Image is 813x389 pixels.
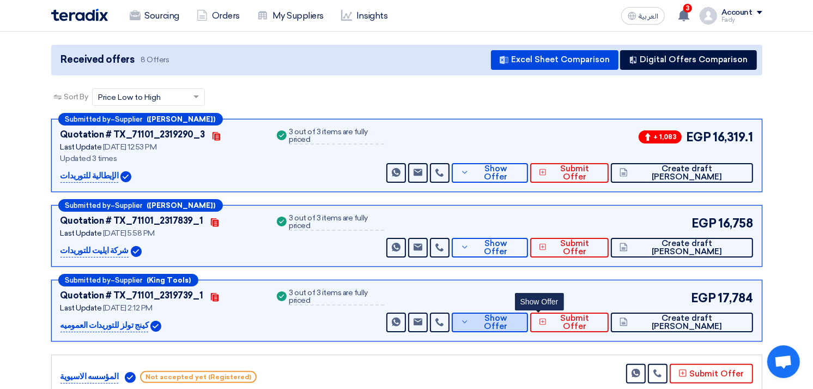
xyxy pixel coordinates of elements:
[691,214,717,232] span: EGP
[51,9,108,21] img: Teradix logo
[116,277,143,284] span: Supplier
[103,303,153,313] span: [DATE] 2:12 PM
[60,214,203,228] div: Quotation # TX_71101_2317839_1
[713,128,753,146] span: 16,319.1
[131,246,142,257] img: Verified Account
[452,238,527,258] button: Show Offer
[188,4,248,28] a: Orders
[686,128,711,146] span: EGP
[103,229,155,238] span: [DATE] 5:58 PM
[530,238,609,258] button: Submit Offer
[64,91,88,103] span: Sort By
[60,128,205,141] div: Quotation # TX_71101_2319290_3
[718,289,753,307] span: 17,784
[611,313,753,332] button: Create draft [PERSON_NAME]
[116,202,143,209] span: Supplier
[289,128,384,145] div: 3 out of 3 items are fully priced
[147,116,216,123] b: ([PERSON_NAME])
[289,289,384,306] div: 3 out of 3 items are fully priced
[515,293,564,310] div: Show Offer
[150,321,161,332] img: Verified Account
[65,202,111,209] span: Submitted by
[332,4,396,28] a: Insights
[630,165,744,181] span: Create draft [PERSON_NAME]
[60,170,119,183] p: الإيطالية للتوريدات
[691,289,716,307] span: EGP
[60,142,102,152] span: Last Update
[491,50,618,70] button: Excel Sheet Comparison
[65,116,111,123] span: Submitted by
[683,4,692,13] span: 3
[670,364,753,384] button: Submit Offer
[630,314,744,331] span: Create draft [PERSON_NAME]
[767,345,800,378] a: Open chat
[61,52,135,67] span: Received offers
[621,7,665,25] button: العربية
[98,92,161,103] span: Price Low to High
[60,153,262,164] div: Updated 3 times
[530,163,609,183] button: Submit Offer
[639,130,682,143] span: + 1,083
[60,244,129,258] p: شركة ايليت للتوريدات
[530,313,609,332] button: Submit Offer
[721,8,753,17] div: Account
[248,4,332,28] a: My Suppliers
[125,372,136,383] img: Verified Account
[120,171,131,182] img: Verified Account
[639,13,658,20] span: العربية
[60,303,102,313] span: Last Update
[472,314,519,331] span: Show Offer
[141,55,169,65] span: 8 Offers
[611,238,753,258] button: Create draft [PERSON_NAME]
[549,240,599,256] span: Submit Offer
[116,116,143,123] span: Supplier
[60,370,119,384] p: المؤسسه الاسيوية
[718,214,753,232] span: 16,758
[147,277,191,284] b: (King Tools)
[452,163,527,183] button: Show Offer
[620,50,757,70] button: Digital Offers Comparison
[549,165,599,181] span: Submit Offer
[103,142,157,152] span: [DATE] 12:53 PM
[630,240,744,256] span: Create draft [PERSON_NAME]
[58,199,223,212] div: –
[121,4,188,28] a: Sourcing
[472,165,519,181] span: Show Offer
[60,319,149,332] p: كينج تولز للتوريدات العموميه
[549,314,599,331] span: Submit Offer
[58,113,223,125] div: –
[721,17,762,23] div: Fady
[60,289,203,302] div: Quotation # TX_71101_2319739_1
[289,214,384,231] div: 3 out of 3 items are fully priced
[472,240,519,256] span: Show Offer
[65,277,111,284] span: Submitted by
[140,371,257,383] span: Not accepted yet (Registered)
[58,274,198,286] div: –
[452,313,527,332] button: Show Offer
[147,202,216,209] b: ([PERSON_NAME])
[60,229,102,238] span: Last Update
[700,7,717,25] img: profile_test.png
[611,163,753,183] button: Create draft [PERSON_NAME]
